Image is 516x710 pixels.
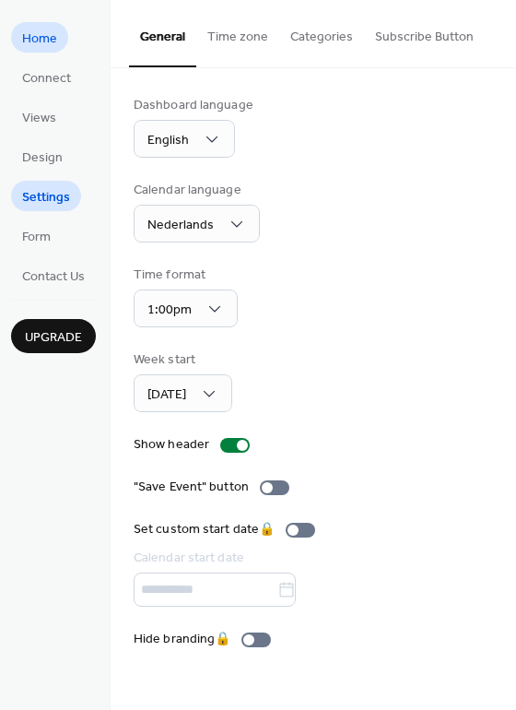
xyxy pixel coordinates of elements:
[134,266,234,285] div: Time format
[147,298,192,323] span: 1:00pm
[22,148,63,168] span: Design
[11,319,96,353] button: Upgrade
[22,267,85,287] span: Contact Us
[22,30,57,49] span: Home
[134,435,209,455] div: Show header
[147,128,189,153] span: English
[147,383,186,408] span: [DATE]
[134,181,256,200] div: Calendar language
[22,69,71,89] span: Connect
[11,141,74,172] a: Design
[11,260,96,290] a: Contact Us
[25,328,82,348] span: Upgrade
[22,188,70,207] span: Settings
[11,181,81,211] a: Settings
[11,101,67,132] a: Views
[134,350,229,370] div: Week start
[11,62,82,92] a: Connect
[22,109,56,128] span: Views
[11,22,68,53] a: Home
[147,213,214,238] span: Nederlands
[134,478,249,497] div: "Save Event" button
[134,96,253,115] div: Dashboard language
[22,228,51,247] span: Form
[11,220,62,251] a: Form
